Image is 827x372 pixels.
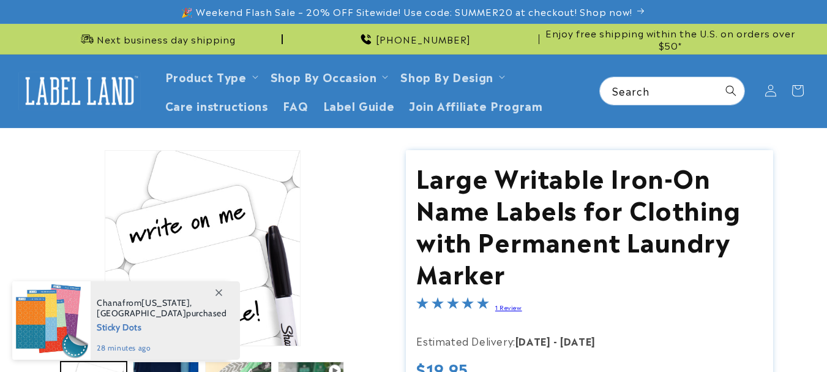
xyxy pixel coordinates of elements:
[409,98,542,112] span: Join Affiliate Program
[393,62,509,91] summary: Shop By Design
[416,161,762,288] h1: Large Writable Iron-On Name Labels for Clothing with Permanent Laundry Marker
[553,333,558,348] strong: -
[495,303,522,311] a: 1 Review
[141,297,190,308] span: [US_STATE]
[14,67,146,115] a: Label Land
[97,319,227,334] span: Sticky Dots
[288,24,540,54] div: Announcement
[515,333,551,348] strong: [DATE]
[97,343,227,354] span: 28 minutes ago
[97,298,227,319] span: from , purchased
[18,72,141,110] img: Label Land
[181,6,632,18] span: 🎉 Weekend Flash Sale – 20% OFF Sitewide! Use code: SUMMER20 at checkout! Shop now!
[97,308,186,319] span: [GEOGRAPHIC_DATA]
[97,297,122,308] span: Chana
[165,98,268,112] span: Care instructions
[400,68,493,85] a: Shop By Design
[416,298,488,313] span: 5.0-star overall rating
[323,98,395,112] span: Label Guide
[165,68,247,85] a: Product Type
[271,69,377,83] span: Shop By Occasion
[263,62,394,91] summary: Shop By Occasion
[275,91,316,120] a: FAQ
[316,91,402,120] a: Label Guide
[31,24,283,54] div: Announcement
[158,62,263,91] summary: Product Type
[402,91,550,120] a: Join Affiliate Program
[97,33,236,45] span: Next business day shipping
[544,24,796,54] div: Announcement
[560,333,596,348] strong: [DATE]
[158,91,275,120] a: Care instructions
[283,98,309,112] span: FAQ
[416,332,722,350] p: Estimated Delivery:
[717,77,744,104] button: Search
[544,27,796,51] span: Enjoy free shipping within the U.S. on orders over $50*
[376,33,471,45] span: [PHONE_NUMBER]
